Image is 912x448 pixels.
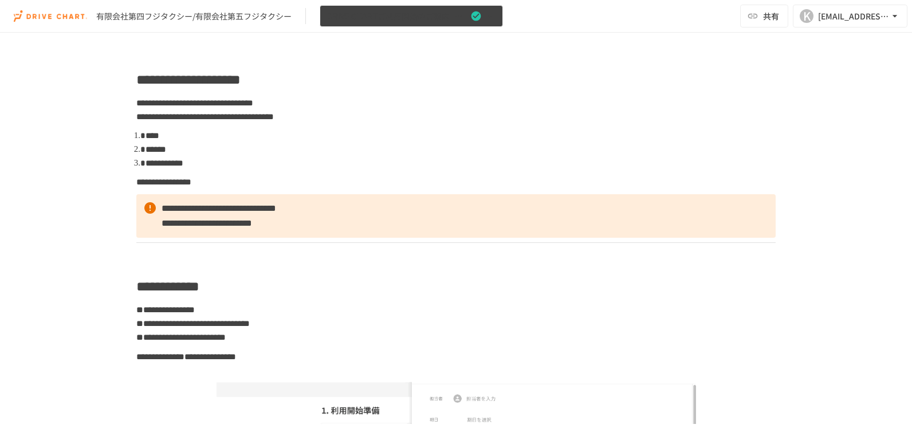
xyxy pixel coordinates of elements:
[800,9,813,23] div: K
[818,9,889,23] div: [EMAIL_ADDRESS][DOMAIN_NAME]
[320,5,503,27] button: DRIVE CHARTご利用開始のご案内_フルv1.2
[327,9,468,23] span: DRIVE CHARTご利用開始のご案内_フルv1.2
[763,10,779,22] span: 共有
[793,5,907,27] button: K[EMAIL_ADDRESS][DOMAIN_NAME]
[96,10,292,22] div: 有限会社第四フジタクシー/有限会社第五フジタクシー
[740,5,788,27] button: 共有
[14,7,87,25] img: i9VDDS9JuLRLX3JIUyK59LcYp6Y9cayLPHs4hOxMB9W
